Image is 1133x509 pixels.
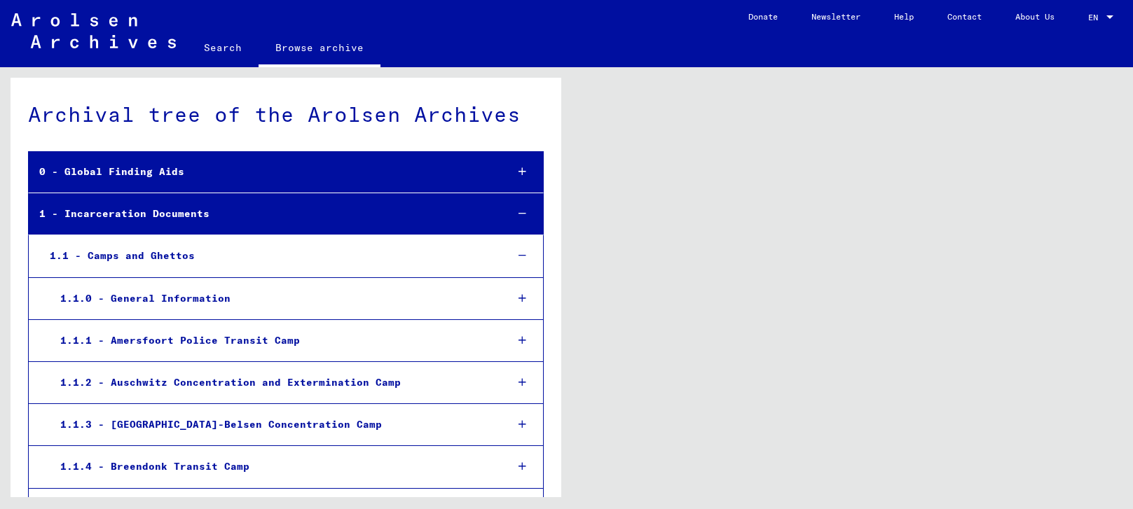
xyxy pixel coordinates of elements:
div: 1.1.1 - Amersfoort Police Transit Camp [50,327,495,354]
div: 0 - Global Finding Aids [29,158,495,186]
div: 1.1.3 - [GEOGRAPHIC_DATA]-Belsen Concentration Camp [50,411,495,438]
span: EN [1088,13,1104,22]
div: 1.1.4 - Breendonk Transit Camp [50,453,495,480]
div: 1 - Incarceration Documents [29,200,495,228]
a: Browse archive [259,31,380,67]
div: 1.1.2 - Auschwitz Concentration and Extermination Camp [50,369,495,396]
a: Search [187,31,259,64]
div: Archival tree of the Arolsen Archives [28,99,544,130]
img: Arolsen_neg.svg [11,13,176,48]
div: 1.1 - Camps and Ghettos [39,242,495,270]
div: 1.1.0 - General Information [50,285,495,312]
